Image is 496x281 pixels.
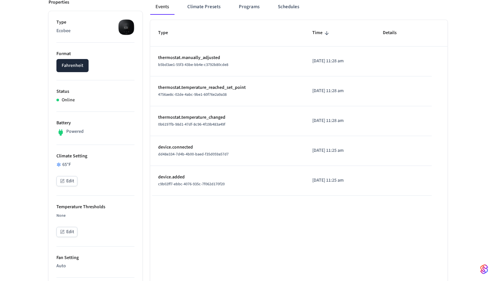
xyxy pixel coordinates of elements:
p: Format [56,50,134,57]
p: thermostat.manually_adjusted [158,54,297,61]
span: None [56,213,66,218]
p: device.added [158,174,297,181]
span: Type [158,28,176,38]
p: Status [56,88,134,95]
p: Climate Setting [56,153,134,160]
p: [DATE] 11:28 am [312,88,367,94]
button: Edit [56,227,77,237]
table: sticky table [150,20,447,195]
button: Edit [56,176,77,186]
button: Fahrenheit [56,59,89,72]
p: [DATE] 11:25 am [312,177,367,184]
p: Temperature Thresholds [56,204,134,211]
p: Online [62,97,75,104]
p: Powered [66,128,84,135]
img: ecobee_lite_3 [118,19,134,35]
p: device.connected [158,144,297,151]
img: SeamLogoGradient.69752ec5.svg [480,264,488,274]
span: Time [312,28,331,38]
p: Type [56,19,134,26]
p: [DATE] 11:25 am [312,147,367,154]
p: [DATE] 11:28 am [312,58,367,65]
p: Auto [56,263,134,270]
p: thermostat.temperature_changed [158,114,297,121]
div: 65 °F [56,161,134,168]
p: Fan Setting [56,254,134,261]
p: Ecobee [56,28,134,34]
p: thermostat.temperature_reached_set_point [158,84,297,91]
span: b5bd3ae1-55f3-43be-bb4e-c3792b80cde8 [158,62,228,68]
span: Details [383,28,405,38]
p: [DATE] 11:28 am [312,117,367,124]
span: 0b6197fb-98d1-47df-8c96-4f19b483a49f [158,122,225,127]
p: Battery [56,120,134,127]
span: c9b02ff7-ebbc-4076-935c-7f062d170f20 [158,181,225,187]
span: dd48e334-7d4b-4b00-baed-f35d059a57d7 [158,151,229,157]
span: 4756ae8c-02de-4abc-9be1-60f76e2a9a38 [158,92,227,97]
